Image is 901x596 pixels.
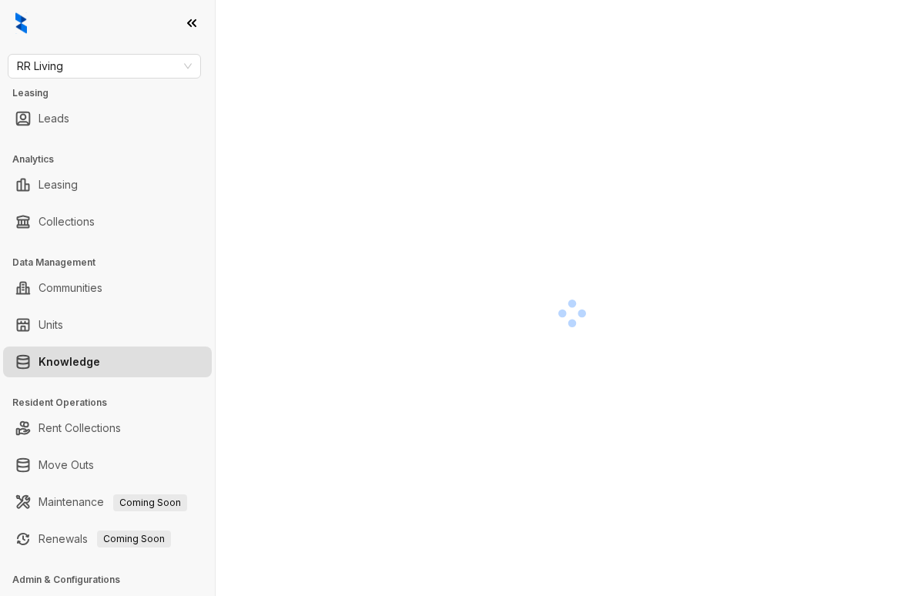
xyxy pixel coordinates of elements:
li: Maintenance [3,487,212,517]
li: Rent Collections [3,413,212,444]
h3: Resident Operations [12,396,215,410]
h3: Data Management [12,256,215,270]
li: Communities [3,273,212,303]
li: Collections [3,206,212,237]
h3: Admin & Configurations [12,573,215,587]
a: RenewalsComing Soon [39,524,171,554]
h3: Analytics [12,152,215,166]
span: RR Living [17,55,192,78]
li: Leads [3,103,212,134]
a: Knowledge [39,347,100,377]
h3: Leasing [12,86,215,100]
li: Renewals [3,524,212,554]
span: Coming Soon [97,531,171,547]
li: Knowledge [3,347,212,377]
img: logo [15,12,27,34]
a: Collections [39,206,95,237]
a: Units [39,310,63,340]
li: Units [3,310,212,340]
a: Rent Collections [39,413,121,444]
li: Leasing [3,169,212,200]
a: Leasing [39,169,78,200]
span: Coming Soon [113,494,187,511]
a: Move Outs [39,450,94,480]
li: Move Outs [3,450,212,480]
a: Leads [39,103,69,134]
a: Communities [39,273,102,303]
